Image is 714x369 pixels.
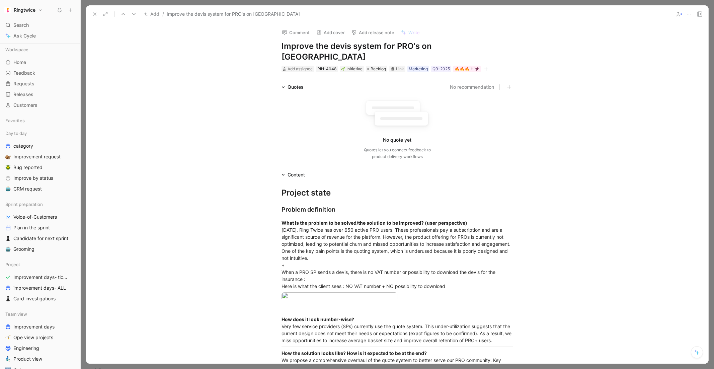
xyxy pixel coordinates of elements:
[5,261,20,268] span: Project
[13,246,34,252] span: Grooming
[5,165,11,170] img: 🪲
[3,116,78,126] div: Favorites
[371,66,386,72] span: Backlog
[4,153,12,161] button: 🐌
[13,295,56,302] span: Card investigations
[364,147,431,160] div: Quotes let you connect feedback to product delivery workflows
[13,91,33,98] span: Releases
[3,31,78,41] a: Ask Cycle
[282,41,513,62] h1: Improve the devis system for PRO's on [GEOGRAPHIC_DATA]
[3,68,78,78] a: Feedback
[3,199,78,209] div: Sprint preparation
[4,185,12,193] button: 🤖
[282,350,427,356] strong: How the solution looks like? How is it expected to be at the end?
[3,184,78,194] a: 🤖CRM request
[5,154,11,159] img: 🐌
[5,296,11,301] img: ♟️
[13,356,42,362] span: Product view
[13,153,61,160] span: Improvement request
[13,164,43,171] span: Bug reported
[3,128,78,138] div: Day to day
[5,130,27,137] span: Day to day
[13,274,70,281] span: Improvement days- tickets ready
[450,83,494,91] button: No recommendation
[282,220,467,226] strong: What is the problem to be solved/the solution to be improved? (user perspective)
[13,345,39,352] span: Engineering
[5,236,11,241] img: ♟️
[5,246,11,252] img: 🤖
[4,245,12,253] button: 🤖
[3,354,78,364] a: 🧞‍♂️Product view
[348,28,397,37] button: Add release note
[288,171,305,179] div: Content
[13,70,35,76] span: Feedback
[282,292,397,301] img: image.png
[4,334,12,342] button: 🤸
[13,21,29,29] span: Search
[13,102,37,108] span: Customers
[366,66,387,72] div: Backlog
[396,66,404,72] div: Link
[3,233,78,243] a: ♟️Candidate for next sprint
[3,212,78,222] a: Voice-of-Customers
[432,66,450,72] div: Q3-2025
[282,316,513,344] div: Very few service providers (SPs) currently use the quote system. This under-utilization suggests ...
[13,334,53,341] span: Ope view projects
[5,46,28,53] span: Workspace
[5,186,11,192] img: 🤖
[3,173,78,183] a: Improve by status
[5,117,25,124] span: Favorites
[3,333,78,343] a: 🤸Ope view projects
[3,244,78,254] a: 🤖Grooming
[13,175,53,181] span: Improve by status
[3,260,78,270] div: Project
[408,29,420,35] span: Write
[167,10,300,18] span: Improve the devis system for PRO's on [GEOGRAPHIC_DATA]
[3,141,78,151] a: category
[313,28,348,37] button: Add cover
[4,234,12,242] button: ♟️
[3,79,78,89] a: Requests
[3,294,78,304] a: ♟️Card investigations
[13,59,26,66] span: Home
[3,343,78,353] a: Engineering
[13,323,55,330] span: Improvement days
[5,356,11,362] img: 🧞‍♂️
[341,66,363,72] div: Initiative
[3,322,78,332] a: Improvement days
[3,100,78,110] a: Customers
[13,235,68,242] span: Candidate for next sprint
[5,201,43,208] span: Sprint preparation
[282,205,513,214] div: Problem definition
[13,224,50,231] span: Plan in the sprint
[4,295,12,303] button: ♟️
[340,66,364,72] div: 🌱Initiative
[455,66,479,72] div: 🔥🔥🔥 High
[3,272,78,282] a: Improvement days- tickets ready
[282,219,513,290] div: [DATE], Ring Twice has over 650 active PRO users. These professionals pay a subscription and are ...
[13,80,34,87] span: Requests
[288,66,313,71] span: Add assignee
[13,32,36,40] span: Ask Cycle
[3,152,78,162] a: 🐌Improvement request
[279,171,308,179] div: Content
[3,223,78,233] a: Plan in the sprint
[317,66,336,72] div: RIN-4048
[13,143,33,149] span: category
[13,285,66,291] span: improvement days- ALL
[3,57,78,67] a: Home
[3,283,78,293] a: improvement days- ALL
[5,311,27,317] span: Team view
[4,7,11,13] img: Ringtwice
[279,28,313,37] button: Comment
[3,260,78,304] div: ProjectImprovement days- tickets readyimprovement days- ALL♟️Card investigations
[409,66,428,72] div: Marketing
[3,199,78,254] div: Sprint preparationVoice-of-CustomersPlan in the sprint♟️Candidate for next sprint🤖Grooming
[279,83,306,91] div: Quotes
[3,128,78,194] div: Day to daycategory🐌Improvement request🪲Bug reportedImprove by status🤖CRM request
[288,83,304,91] div: Quotes
[398,28,423,37] button: Write
[3,45,78,55] div: Workspace
[4,163,12,171] button: 🪲
[13,214,57,220] span: Voice-of-Customers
